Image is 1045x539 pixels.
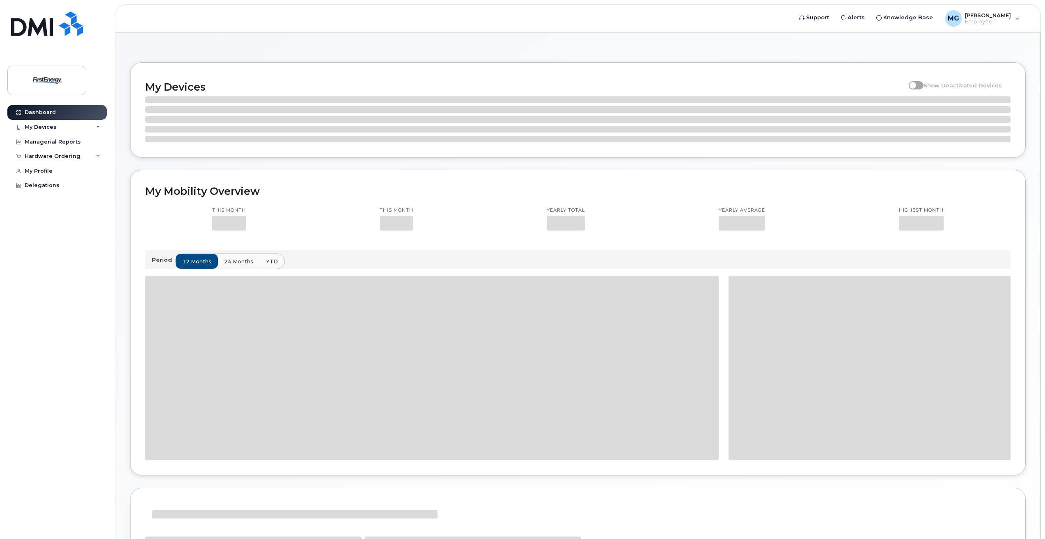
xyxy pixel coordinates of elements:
[212,207,246,214] p: This month
[719,207,765,214] p: Yearly average
[547,207,585,214] p: Yearly total
[899,207,944,214] p: Highest month
[224,258,253,265] span: 24 months
[909,78,915,84] input: Show Deactivated Devices
[145,81,905,93] h2: My Devices
[152,256,175,264] p: Period
[924,82,1002,89] span: Show Deactivated Devices
[380,207,413,214] p: This month
[145,185,1011,197] h2: My Mobility Overview
[266,258,278,265] span: YTD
